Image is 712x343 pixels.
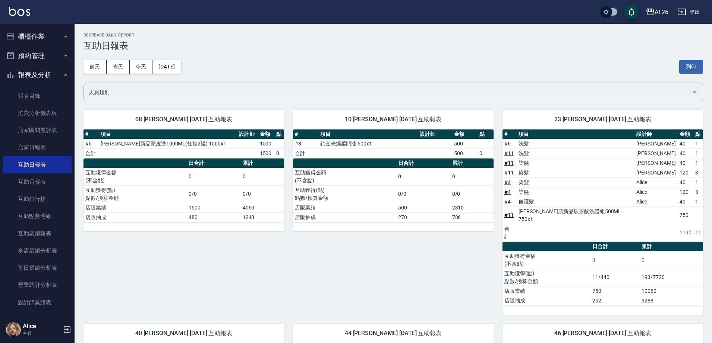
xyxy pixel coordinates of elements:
td: 洗髮 [517,148,634,158]
td: 0 [640,251,703,269]
a: #4 [504,179,511,185]
table: a dense table [293,158,494,222]
td: [PERSON_NAME] [634,168,678,177]
a: 互助業績報表 [3,225,72,242]
td: 染髮 [517,158,634,168]
a: 營業統計分析表 [3,276,72,294]
td: 0 [187,168,240,185]
h5: Alice [23,323,61,330]
td: 互助獲得(點) 點數/換算金額 [293,185,396,203]
a: #11 [504,160,514,166]
td: 480 [187,212,240,222]
td: Alice [634,187,678,197]
button: Open [689,86,700,98]
th: 項目 [318,129,418,139]
td: 店販業績 [503,286,590,296]
a: #4 [504,199,511,205]
td: 120 [678,168,693,177]
td: 互助獲得(點) 點數/換算金額 [503,269,590,286]
button: 列印 [679,60,703,74]
td: 1500 [258,139,275,148]
td: 270 [396,212,450,222]
td: 合計 [293,148,318,158]
td: 500 [396,203,450,212]
td: 互助獲得(點) 點數/換算金額 [84,185,187,203]
td: [PERSON_NAME] [634,158,678,168]
a: 消費分析儀表板 [3,105,72,122]
td: 1 [693,197,703,206]
td: 染髮 [517,168,634,177]
td: 40 [678,158,693,168]
td: 11 [693,224,703,241]
a: 店家日報表 [3,139,72,156]
button: 櫃檯作業 [3,27,72,46]
th: # [503,129,517,139]
td: 互助獲得金額 (不含點) [84,168,187,185]
a: #5 [85,141,92,147]
td: 252 [590,296,640,305]
th: 項目 [517,129,634,139]
td: 互助獲得金額 (不含點) [503,251,590,269]
td: [PERSON_NAME] [634,148,678,158]
h2: Decrease Daily Report [84,33,703,38]
a: 設計師業績表 [3,294,72,311]
th: 累計 [640,242,703,251]
a: 全店業績分析表 [3,242,72,259]
a: #11 [504,170,514,176]
td: 店販抽成 [503,296,590,305]
th: 金額 [678,129,693,139]
td: 40 [678,139,693,148]
button: [DATE] [152,60,181,74]
td: 1 [693,158,703,168]
th: 點 [693,129,703,139]
td: 染髮 [517,187,634,197]
button: 報表及分析 [3,65,72,84]
td: [PERSON_NAME] [634,139,678,148]
span: 44 [PERSON_NAME] [DATE] 互助報表 [302,330,485,337]
td: 0 [396,168,450,185]
a: 店家區間累計表 [3,122,72,139]
th: 日合計 [187,158,240,168]
th: 累計 [241,158,284,168]
td: 40 [678,148,693,158]
a: 互助排行榜 [3,190,72,208]
td: 10060 [640,286,703,296]
p: 主管 [23,330,61,337]
span: 23 [PERSON_NAME] [DATE] 互助報表 [511,116,694,123]
th: 設計師 [237,129,258,139]
button: AT26 [643,4,671,20]
a: #11 [504,150,514,156]
a: 設計師日報表 [3,311,72,328]
td: Alice [634,177,678,187]
a: 互助月報表 [3,173,72,190]
td: [PERSON_NAME]斯新品玻尿酸洗護組500ML 750x1 [517,206,634,224]
td: 0 [241,168,284,185]
td: 0/0 [396,185,450,203]
td: 1248 [241,212,284,222]
th: 累計 [450,158,494,168]
button: 前天 [84,60,107,74]
td: 4060 [241,203,284,212]
th: # [293,129,318,139]
td: 0 [478,148,494,158]
table: a dense table [84,129,284,158]
th: 日合計 [396,158,450,168]
td: 0/0 [450,185,494,203]
span: 46 [PERSON_NAME] [DATE] 互助報表 [511,330,694,337]
td: 3 [693,168,703,177]
table: a dense table [84,158,284,222]
td: 0/0 [241,185,284,203]
button: 預約管理 [3,46,72,65]
span: 08 [PERSON_NAME] [DATE] 互助報表 [92,116,275,123]
td: 合計 [503,224,517,241]
a: 互助日報表 [3,156,72,173]
th: # [84,129,99,139]
td: 店販業績 [84,203,187,212]
h3: 互助日報表 [84,41,703,51]
td: 洗髮 [517,139,634,148]
td: 750 [590,286,640,296]
td: 500 [452,139,478,148]
th: 項目 [99,129,237,139]
td: 3288 [640,296,703,305]
td: [PERSON_NAME]新品頭皮洗1000ML(任搭2罐) 1500x1 [99,139,237,148]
